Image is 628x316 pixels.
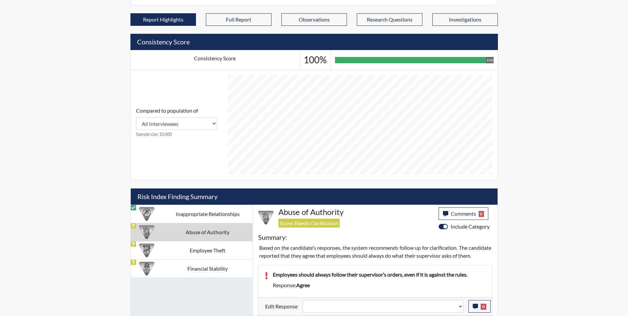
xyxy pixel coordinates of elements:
button: 0 [468,300,491,313]
h5: Consistency Score [130,34,498,50]
button: Comments0 [439,207,489,220]
h4: Abuse of Authority [278,207,434,217]
div: Response: [268,281,491,289]
td: Inappropriate Relationships [163,205,253,223]
button: Full Report [206,13,271,26]
label: Include Category [451,223,490,231]
div: 100 [486,57,494,63]
span: agree [296,282,310,288]
label: Edit Response [265,300,298,313]
button: Investigations [432,13,498,26]
img: CATEGORY%20ICON-08.97d95025.png [139,261,154,276]
img: CATEGORY%20ICON-07.58b65e52.png [139,243,154,258]
p: Based on the candidate's responses, the system recommends follow up for clarification. The candid... [259,244,491,260]
h5: Summary: [258,233,287,241]
div: Consistency Score comparison among population [136,107,217,137]
h5: Risk Index Finding Summary [131,188,498,205]
p: Employees should always follow their supervisor’s orders, even if it is against the rules. [273,271,486,279]
label: Compared to population of [136,107,198,115]
img: CATEGORY%20ICON-14.139f8ef7.png [139,206,154,222]
span: Comments [451,210,476,217]
img: CATEGORY%20ICON-01.94e51fac.png [258,210,273,225]
small: Sample size: 10,000 [136,131,217,137]
span: Score: Needs Clarification [278,219,340,228]
h3: 100% [304,54,327,66]
td: Abuse of Authority [163,223,253,241]
img: CATEGORY%20ICON-01.94e51fac.png [139,225,154,240]
button: Research Questions [357,13,422,26]
td: Employee Theft [163,241,253,259]
div: Update the test taker's response, the change might impact the score [298,300,468,313]
td: Financial Stability [163,259,253,278]
span: 0 [479,211,484,217]
button: Report Highlights [130,13,196,26]
span: 0 [481,304,486,310]
td: Consistency Score [130,50,299,70]
button: Observations [281,13,347,26]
